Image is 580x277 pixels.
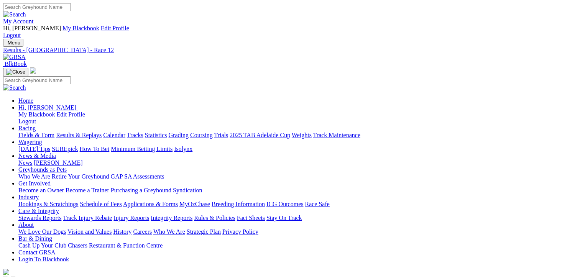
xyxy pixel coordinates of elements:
a: Injury Reports [113,215,149,221]
img: logo-grsa-white.png [3,269,9,275]
input: Search [3,3,71,11]
a: My Blackbook [18,111,55,118]
a: Stay On Track [266,215,302,221]
a: Hi, [PERSON_NAME] [18,104,78,111]
a: Fields & Form [18,132,54,138]
button: Toggle navigation [3,68,28,76]
a: Grading [169,132,189,138]
a: History [113,228,131,235]
div: Wagering [18,146,577,152]
div: Hi, [PERSON_NAME] [18,111,577,125]
a: Applications & Forms [123,201,178,207]
a: Vision and Values [67,228,112,235]
img: Search [3,84,26,91]
a: Coursing [190,132,213,138]
div: My Account [3,25,577,39]
a: Rules & Policies [194,215,235,221]
img: logo-grsa-white.png [30,67,36,74]
a: Cash Up Your Club [18,242,66,249]
span: Hi, [PERSON_NAME] [18,104,76,111]
a: Greyhounds as Pets [18,166,67,173]
a: Logout [3,32,21,38]
a: Racing [18,125,36,131]
a: Weights [292,132,312,138]
a: Isolynx [174,146,192,152]
a: Edit Profile [57,111,85,118]
a: Results - [GEOGRAPHIC_DATA] - Race 12 [3,47,577,54]
a: Schedule of Fees [80,201,122,207]
img: GRSA [3,54,26,61]
span: Menu [8,40,20,46]
a: Care & Integrity [18,208,59,214]
a: Login To Blackbook [18,256,69,262]
a: Bookings & Scratchings [18,201,78,207]
div: Greyhounds as Pets [18,173,577,180]
div: About [18,228,577,235]
a: GAP SA Assessments [111,173,164,180]
span: BlkBook [5,61,27,67]
a: SUREpick [52,146,78,152]
a: Become an Owner [18,187,64,193]
a: Home [18,97,33,104]
a: Integrity Reports [151,215,192,221]
a: Who We Are [18,173,50,180]
div: News & Media [18,159,577,166]
a: BlkBook [3,61,27,67]
a: We Love Our Dogs [18,228,66,235]
img: Search [3,11,26,18]
a: Get Involved [18,180,51,187]
a: How To Bet [80,146,110,152]
a: MyOzChase [179,201,210,207]
a: Logout [18,118,36,125]
a: Track Injury Rebate [63,215,112,221]
a: Edit Profile [101,25,129,31]
a: Calendar [103,132,125,138]
img: Close [6,69,25,75]
a: ICG Outcomes [266,201,303,207]
a: [DATE] Tips [18,146,50,152]
a: Wagering [18,139,42,145]
div: Get Involved [18,187,577,194]
a: Careers [133,228,152,235]
a: My Account [3,18,34,25]
a: News & Media [18,152,56,159]
a: 2025 TAB Adelaide Cup [230,132,290,138]
a: Stewards Reports [18,215,61,221]
a: Breeding Information [212,201,265,207]
a: Minimum Betting Limits [111,146,173,152]
div: Industry [18,201,577,208]
div: Care & Integrity [18,215,577,221]
span: Hi, [PERSON_NAME] [3,25,61,31]
a: News [18,159,32,166]
a: Fact Sheets [237,215,265,221]
a: Retire Your Greyhound [52,173,109,180]
a: Industry [18,194,39,200]
a: Contact GRSA [18,249,55,256]
a: About [18,221,34,228]
a: Tracks [127,132,143,138]
input: Search [3,76,71,84]
a: Syndication [173,187,202,193]
a: Trials [214,132,228,138]
a: Privacy Policy [222,228,258,235]
a: Become a Trainer [66,187,109,193]
a: Statistics [145,132,167,138]
a: Who We Are [153,228,185,235]
a: Strategic Plan [187,228,221,235]
a: My Blackbook [62,25,99,31]
button: Toggle navigation [3,39,23,47]
div: Racing [18,132,577,139]
a: Chasers Restaurant & Function Centre [68,242,163,249]
a: Purchasing a Greyhound [111,187,171,193]
a: Race Safe [305,201,329,207]
a: [PERSON_NAME] [34,159,82,166]
a: Bar & Dining [18,235,52,242]
a: Results & Replays [56,132,102,138]
div: Bar & Dining [18,242,577,249]
a: Track Maintenance [313,132,360,138]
